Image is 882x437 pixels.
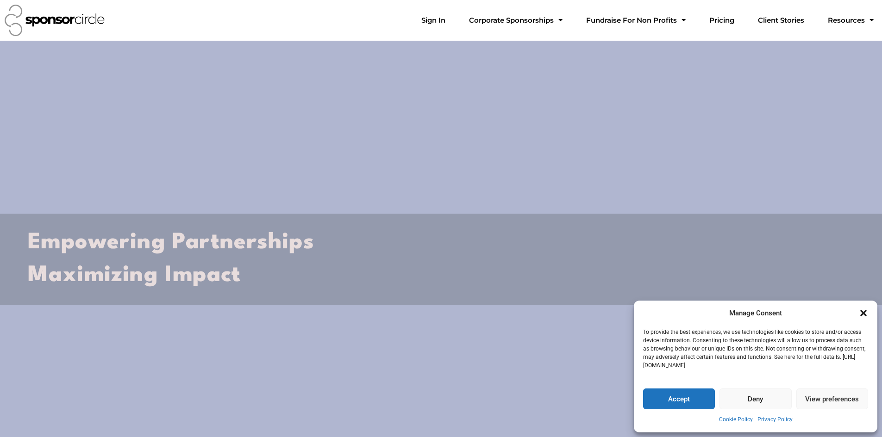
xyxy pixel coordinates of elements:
button: View preferences [796,388,868,409]
h2: Empowering Partnerships Maximizing Impact [28,226,854,292]
button: Deny [719,388,791,409]
a: Resources [820,11,881,30]
p: To provide the best experiences, we use technologies like cookies to store and/or access device i... [643,328,867,369]
a: Privacy Policy [757,414,793,425]
a: Fundraise For Non ProfitsMenu Toggle [579,11,693,30]
div: Manage Consent [729,308,782,319]
a: Client Stories [751,11,812,30]
a: Cookie Policy [719,414,753,425]
button: Accept [643,388,715,409]
a: Pricing [702,11,742,30]
img: Sponsor Circle logo [5,5,105,36]
a: Sign In [414,11,453,30]
nav: Menu [414,11,881,30]
a: Corporate SponsorshipsMenu Toggle [462,11,570,30]
div: Close dialogue [859,308,868,318]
